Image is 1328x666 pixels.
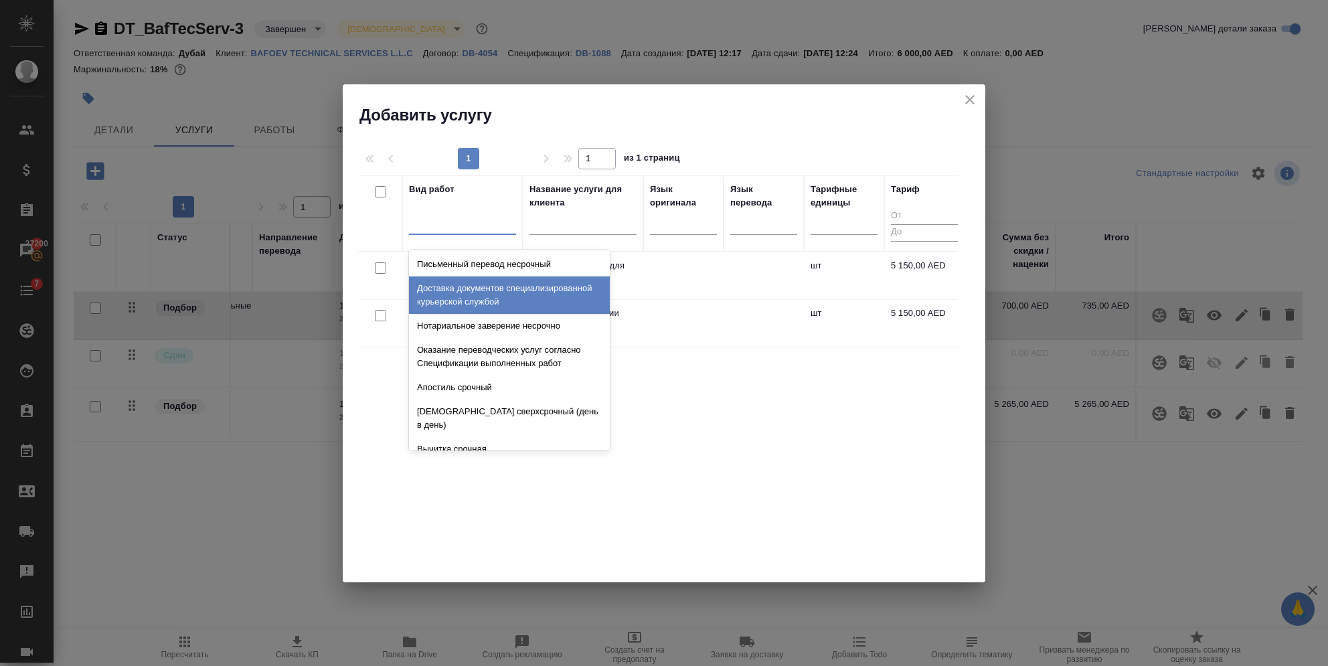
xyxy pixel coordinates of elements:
[409,252,610,276] div: Письменный перевод несрочный
[804,252,884,299] td: шт
[811,183,878,210] div: Тарифные единицы
[409,276,610,314] div: Доставка документов специализированной курьерской службой
[409,338,610,376] div: Оказание переводческих услуг согласно Спецификации выполненных работ
[409,314,610,338] div: Нотариальное заверение несрочно
[529,183,637,210] div: Название услуги для клиента
[960,90,980,110] button: close
[650,183,717,210] div: Язык оригинала
[804,300,884,347] td: шт
[624,150,680,169] span: из 1 страниц
[409,400,610,437] div: [DEMOGRAPHIC_DATA] сверхсрочный (день в день)
[891,224,958,241] input: До
[359,104,985,126] h2: Добавить услугу
[891,183,920,196] div: Тариф
[891,208,958,225] input: От
[409,376,610,400] div: Апостиль срочный
[884,300,965,347] td: 5 150,00 AED
[730,183,797,210] div: Язык перевода
[884,252,965,299] td: 5 150,00 AED
[409,437,610,461] div: Вычитка срочная
[409,183,454,196] div: Вид работ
